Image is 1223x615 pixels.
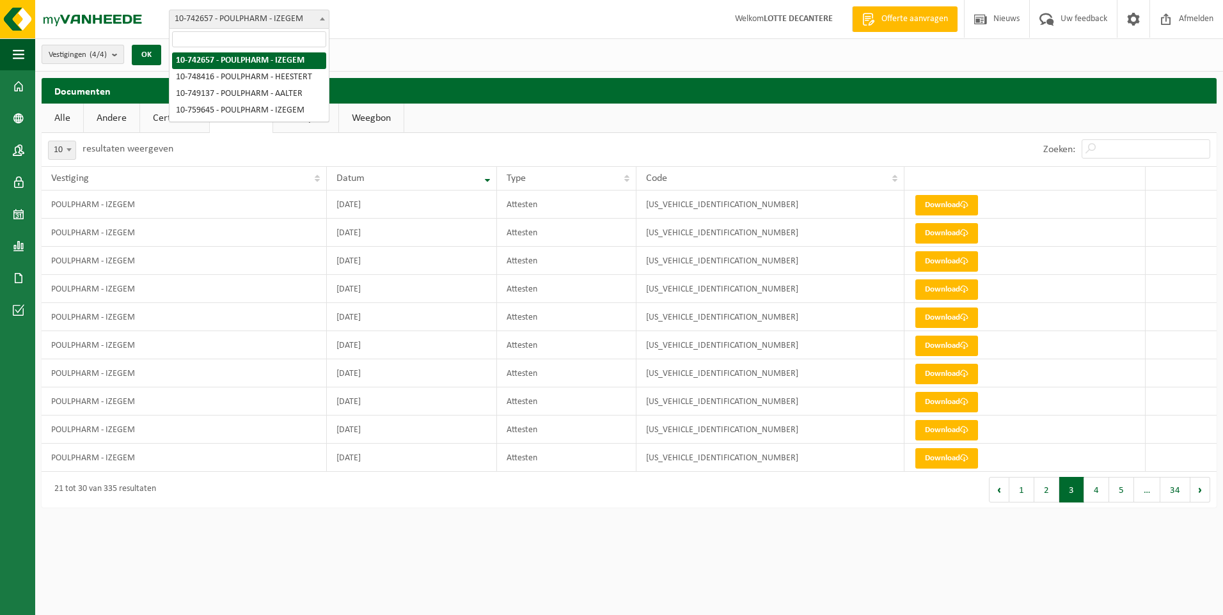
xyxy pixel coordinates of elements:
[915,307,978,328] a: Download
[852,6,958,32] a: Offerte aanvragen
[1160,477,1190,502] button: 34
[42,303,327,331] td: POULPHARM - IZEGEM
[1134,477,1160,502] span: …
[327,303,498,331] td: [DATE]
[915,223,978,244] a: Download
[636,191,904,219] td: [US_VEHICLE_IDENTIFICATION_NUMBER]
[140,104,209,133] a: Certificaat
[497,444,636,472] td: Attesten
[51,173,89,183] span: Vestiging
[172,69,326,86] li: 10-748416 - POULPHARM - HEESTERT
[915,448,978,469] a: Download
[327,191,498,219] td: [DATE]
[636,444,904,472] td: [US_VEHICLE_IDENTIFICATION_NUMBER]
[989,477,1009,502] button: Previous
[497,331,636,359] td: Attesten
[339,104,404,133] a: Weegbon
[878,13,951,26] span: Offerte aanvragen
[42,387,327,416] td: POULPHARM - IZEGEM
[915,420,978,440] a: Download
[1059,477,1084,502] button: 3
[1109,477,1134,502] button: 5
[42,247,327,275] td: POULPHARM - IZEGEM
[497,219,636,247] td: Attesten
[915,392,978,412] a: Download
[42,219,327,247] td: POULPHARM - IZEGEM
[42,331,327,359] td: POULPHARM - IZEGEM
[132,45,161,65] button: OK
[327,331,498,359] td: [DATE]
[42,416,327,444] td: POULPHARM - IZEGEM
[497,303,636,331] td: Attesten
[90,51,107,59] count: (4/4)
[49,45,107,65] span: Vestigingen
[84,104,139,133] a: Andere
[83,144,173,154] label: resultaten weergeven
[42,275,327,303] td: POULPHARM - IZEGEM
[49,141,75,159] span: 10
[636,275,904,303] td: [US_VEHICLE_IDENTIFICATION_NUMBER]
[172,102,326,119] li: 10-759645 - POULPHARM - IZEGEM
[636,359,904,387] td: [US_VEHICLE_IDENTIFICATION_NUMBER]
[42,45,124,64] button: Vestigingen(4/4)
[42,359,327,387] td: POULPHARM - IZEGEM
[1084,477,1109,502] button: 4
[327,387,498,416] td: [DATE]
[327,275,498,303] td: [DATE]
[42,444,327,472] td: POULPHARM - IZEGEM
[497,275,636,303] td: Attesten
[636,247,904,275] td: [US_VEHICLE_IDENTIFICATION_NUMBER]
[327,219,498,247] td: [DATE]
[636,331,904,359] td: [US_VEHICLE_IDENTIFICATION_NUMBER]
[1034,477,1059,502] button: 2
[915,279,978,300] a: Download
[915,251,978,272] a: Download
[507,173,526,183] span: Type
[915,336,978,356] a: Download
[42,104,83,133] a: Alle
[764,14,833,24] strong: LOTTE DECANTERE
[172,52,326,69] li: 10-742657 - POULPHARM - IZEGEM
[497,387,636,416] td: Attesten
[42,191,327,219] td: POULPHARM - IZEGEM
[48,478,156,501] div: 21 tot 30 van 335 resultaten
[497,247,636,275] td: Attesten
[636,416,904,444] td: [US_VEHICLE_IDENTIFICATION_NUMBER]
[336,173,365,183] span: Datum
[636,387,904,416] td: [US_VEHICLE_IDENTIFICATION_NUMBER]
[915,195,978,215] a: Download
[327,359,498,387] td: [DATE]
[636,303,904,331] td: [US_VEHICLE_IDENTIFICATION_NUMBER]
[497,191,636,219] td: Attesten
[169,10,329,29] span: 10-742657 - POULPHARM - IZEGEM
[327,247,498,275] td: [DATE]
[48,141,76,160] span: 10
[915,364,978,384] a: Download
[497,416,636,444] td: Attesten
[327,416,498,444] td: [DATE]
[497,359,636,387] td: Attesten
[327,444,498,472] td: [DATE]
[1043,144,1075,155] label: Zoeken:
[1009,477,1034,502] button: 1
[170,10,329,28] span: 10-742657 - POULPHARM - IZEGEM
[636,219,904,247] td: [US_VEHICLE_IDENTIFICATION_NUMBER]
[646,173,667,183] span: Code
[42,78,1217,103] h2: Documenten
[172,86,326,102] li: 10-749137 - POULPHARM - AALTER
[1190,477,1210,502] button: Next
